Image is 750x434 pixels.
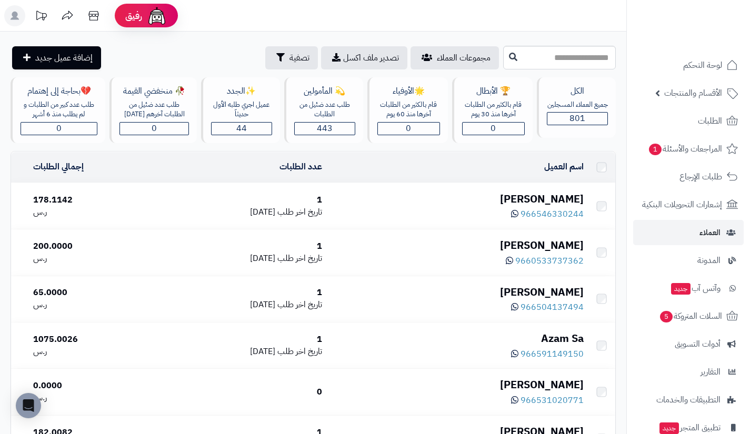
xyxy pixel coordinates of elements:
[331,377,584,392] div: [PERSON_NAME]
[633,192,744,217] a: إشعارات التحويلات البنكية
[159,334,322,346] div: 1
[159,240,322,253] div: 1
[675,337,721,351] span: أدوات التسويق
[547,100,608,110] div: جميع العملاء المسجلين
[236,122,247,135] span: 44
[265,46,318,69] button: تصفية
[199,77,282,143] a: ✨الجددعميل اجري طلبه الأول حديثاّ44
[289,52,309,64] span: تصفية
[159,386,322,398] div: 0
[107,77,198,143] a: 🥀 منخفضي القيمةطلب عدد ضئيل من الطلبات آخرهم [DATE]0
[547,85,608,97] div: الكل
[294,100,355,119] div: طلب عدد ضئيل من الطلبات
[331,238,584,253] div: [PERSON_NAME]
[521,348,584,360] span: 966591149150
[159,287,322,299] div: 1
[159,206,322,218] div: [DATE]
[56,122,62,135] span: 0
[28,5,54,29] a: تحديثات المنصة
[683,58,722,73] span: لوحة التحكم
[642,197,722,212] span: إشعارات التحويلات البنكية
[331,191,584,207] div: [PERSON_NAME]
[35,52,93,64] span: إضافة عميل جديد
[33,287,151,299] div: 65.0000
[679,169,722,184] span: طلبات الإرجاع
[159,299,322,311] div: [DATE]
[321,46,407,69] a: تصدير ملف اكسل
[159,253,322,265] div: [DATE]
[506,255,584,267] a: 9660533737362
[659,309,722,324] span: السلات المتروكة
[211,85,272,97] div: ✨الجدد
[33,240,151,253] div: 200.0000
[146,5,167,26] img: ai-face.png
[279,160,322,173] a: عدد الطلبات
[159,346,322,358] div: [DATE]
[671,283,691,295] span: جديد
[670,281,721,296] span: وآتس آب
[119,85,188,97] div: 🥀 منخفضي القيمة
[633,248,744,273] a: المدونة
[701,365,721,379] span: التقارير
[511,208,584,220] a: 966546330244
[511,394,584,407] a: 966531020771
[294,85,355,97] div: 💫 المأمولين
[633,53,744,78] a: لوحة التحكم
[515,255,584,267] span: 9660533737362
[649,144,662,155] span: 1
[699,225,721,240] span: العملاء
[698,114,722,128] span: الطلبات
[491,122,496,135] span: 0
[377,85,440,97] div: 🌟الأوفياء
[660,311,673,322] span: 5
[365,77,450,143] a: 🌟الأوفياءقام بالكثير من الطلبات آخرها منذ 60 يوم0
[277,345,322,358] span: تاريخ اخر طلب
[12,46,101,69] a: إضافة عميل جديد
[33,380,151,392] div: 0.0000
[343,52,399,64] span: تصدير ملف اكسل
[119,100,188,119] div: طلب عدد ضئيل من الطلبات آخرهم [DATE]
[633,304,744,329] a: السلات المتروكة5
[511,348,584,360] a: 966591149150
[511,301,584,314] a: 966504137494
[633,220,744,245] a: العملاء
[277,206,322,218] span: تاريخ اخر طلب
[437,52,491,64] span: مجموعات العملاء
[544,160,584,173] a: اسم العميل
[33,253,151,265] div: ر.س
[462,85,525,97] div: 🏆 الأبطال
[450,77,535,143] a: 🏆 الأبطالقام بالكثير من الطلبات آخرها منذ 30 يوم0
[377,100,440,119] div: قام بالكثير من الطلبات آخرها منذ 60 يوم
[33,206,151,218] div: ر.س
[33,194,151,206] div: 178.1142
[411,46,499,69] a: مجموعات العملاء
[152,122,157,135] span: 0
[21,100,97,119] div: طلب عدد كبير من الطلبات و لم يطلب منذ 6 أشهر
[277,252,322,265] span: تاريخ اخر طلب
[33,160,84,173] a: إجمالي الطلبات
[656,392,721,407] span: التطبيقات والخدمات
[159,194,322,206] div: 1
[633,331,744,357] a: أدوات التسويق
[33,392,151,404] div: ر.س
[659,422,679,434] span: جديد
[33,299,151,311] div: ر.س
[521,301,584,314] span: 966504137494
[521,208,584,220] span: 966546330244
[462,100,525,119] div: قام بالكثير من الطلبات آخرها منذ 30 يوم
[331,285,584,300] div: [PERSON_NAME]
[521,394,584,407] span: 966531020771
[277,298,322,311] span: تاريخ اخر طلب
[633,387,744,412] a: التطبيقات والخدمات
[331,331,584,346] div: Azam Sa
[406,122,411,135] span: 0
[317,122,333,135] span: 443
[21,85,97,97] div: 💔بحاجة إلى إهتمام
[33,346,151,358] div: ر.س
[33,334,151,346] div: 1075.0026
[211,100,272,119] div: عميل اجري طلبه الأول حديثاّ
[282,77,365,143] a: 💫 المأمولينطلب عدد ضئيل من الطلبات443
[633,108,744,134] a: الطلبات
[633,359,744,385] a: التقارير
[664,86,722,100] span: الأقسام والمنتجات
